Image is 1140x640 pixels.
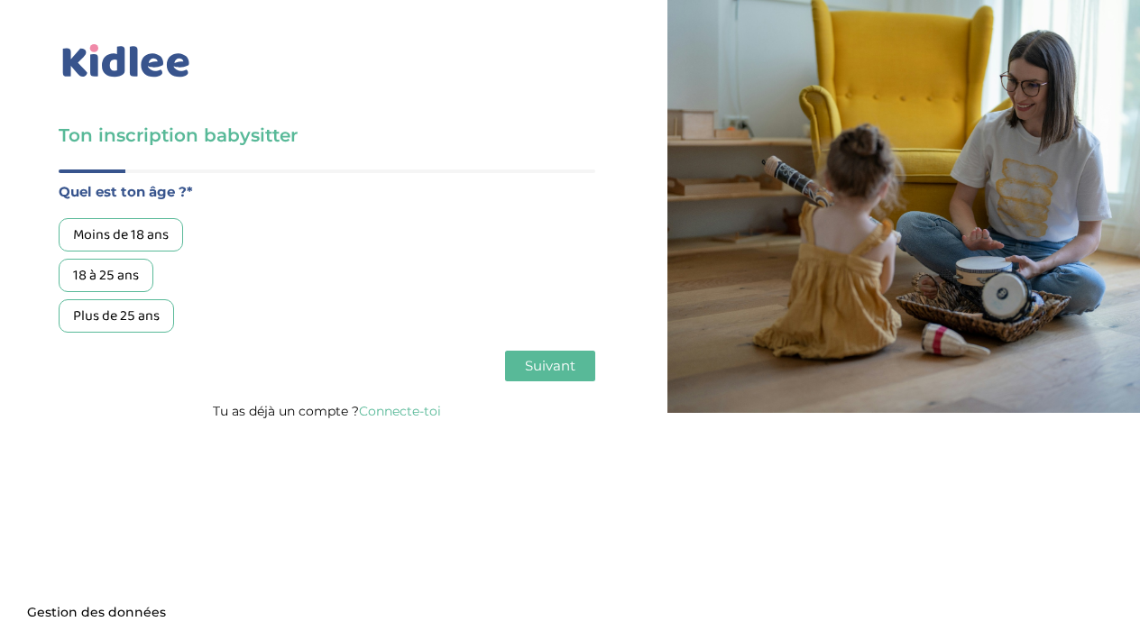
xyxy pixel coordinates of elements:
[59,259,153,292] div: 18 à 25 ans
[16,594,177,632] button: Gestion des données
[59,399,595,423] p: Tu as déjà un compte ?
[59,299,174,333] div: Plus de 25 ans
[505,351,595,381] button: Suivant
[27,605,166,621] span: Gestion des données
[525,357,575,374] span: Suivant
[59,351,143,381] button: Précédent
[59,123,595,148] h3: Ton inscription babysitter
[59,180,595,204] label: Quel est ton âge ?*
[59,41,194,82] img: logo_kidlee_bleu
[59,218,183,251] div: Moins de 18 ans
[359,403,441,419] a: Connecte-toi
